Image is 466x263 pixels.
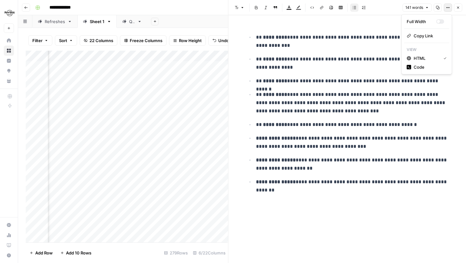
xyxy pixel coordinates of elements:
div: 6/22 Columns [190,248,228,258]
a: QA [117,15,147,28]
div: Full Width [407,18,436,25]
button: Sort [55,35,77,46]
a: Browse [4,46,14,56]
span: Undo [218,37,229,44]
a: Opportunities [4,66,14,76]
span: 22 Columns [89,37,113,44]
span: Add 10 Rows [66,250,91,256]
a: Sheet 1 [77,15,117,28]
button: 22 Columns [80,35,117,46]
button: Add Row [26,248,56,258]
span: Code [414,64,444,70]
a: Home [4,35,14,46]
button: Filter [28,35,52,46]
span: Add Row [35,250,53,256]
button: Undo [208,35,233,46]
div: Sheet 1 [90,18,104,25]
a: Usage [4,230,14,240]
div: QA [129,18,135,25]
button: Add 10 Rows [56,248,95,258]
span: Sort [59,37,67,44]
span: Copy Link [414,33,444,39]
div: Refreshes [45,18,65,25]
span: HTML [414,55,438,61]
button: Freeze Columns [120,35,167,46]
button: Row Height [169,35,206,46]
img: Hard Rock Digital Logo [4,7,15,19]
button: 141 words [403,3,432,12]
a: Learning Hub [4,240,14,250]
p: View [404,46,449,54]
a: Settings [4,220,14,230]
span: Filter [32,37,43,44]
div: 279 Rows [161,248,190,258]
a: Insights [4,56,14,66]
button: Help + Support [4,250,14,260]
span: Row Height [179,37,202,44]
span: Freeze Columns [130,37,162,44]
a: Refreshes [32,15,77,28]
button: Workspace: Hard Rock Digital [4,5,14,21]
span: 141 words [405,5,423,10]
a: Your Data [4,76,14,86]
